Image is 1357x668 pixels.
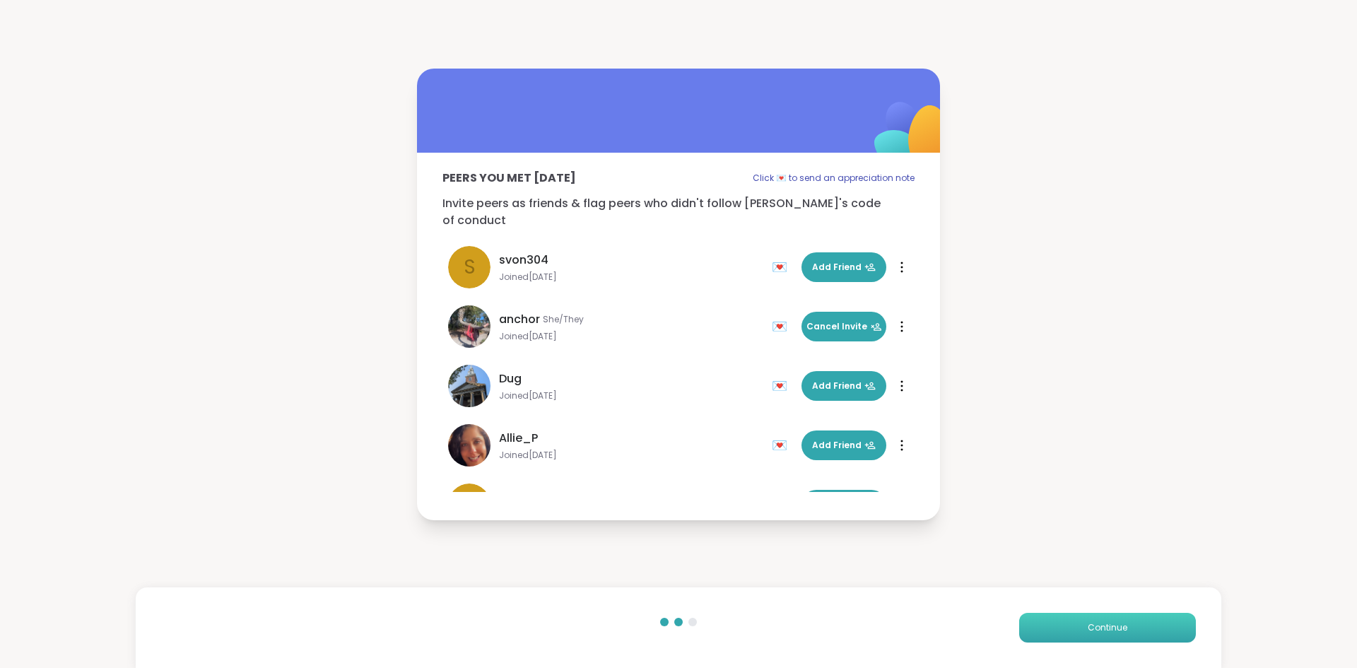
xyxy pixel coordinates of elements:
p: Click 💌 to send an appreciation note [753,170,915,187]
span: s [464,252,476,282]
span: She/They [543,314,584,325]
div: 💌 [772,375,793,397]
button: Continue [1019,613,1196,643]
button: Add Friend [801,490,886,520]
img: anchor [448,305,490,348]
span: Cancel Invite [806,320,882,333]
button: Cancel Invite [801,312,886,341]
span: Add Friend [812,380,876,392]
span: Add Friend [812,261,876,274]
span: svon304 [499,252,548,269]
div: 💌 [772,315,793,338]
span: Joined [DATE] [499,331,763,342]
span: Add Friend [812,439,876,452]
span: d [462,490,476,520]
span: danielle731 [499,489,562,506]
span: Dug [499,370,522,387]
p: Peers you met [DATE] [442,170,576,187]
img: Dug [448,365,490,407]
button: Add Friend [801,430,886,460]
img: Allie_P [448,424,490,467]
span: Joined [DATE] [499,450,763,461]
span: Allie_P [499,430,538,447]
span: Joined [DATE] [499,390,763,402]
p: Invite peers as friends & flag peers who didn't follow [PERSON_NAME]'s code of conduct [442,195,915,229]
span: Continue [1088,621,1127,634]
button: Add Friend [801,371,886,401]
div: 💌 [772,434,793,457]
img: ShareWell Logomark [841,65,982,206]
div: 💌 [772,256,793,279]
button: Add Friend [801,252,886,282]
span: anchor [499,311,540,328]
span: Joined [DATE] [499,271,763,283]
